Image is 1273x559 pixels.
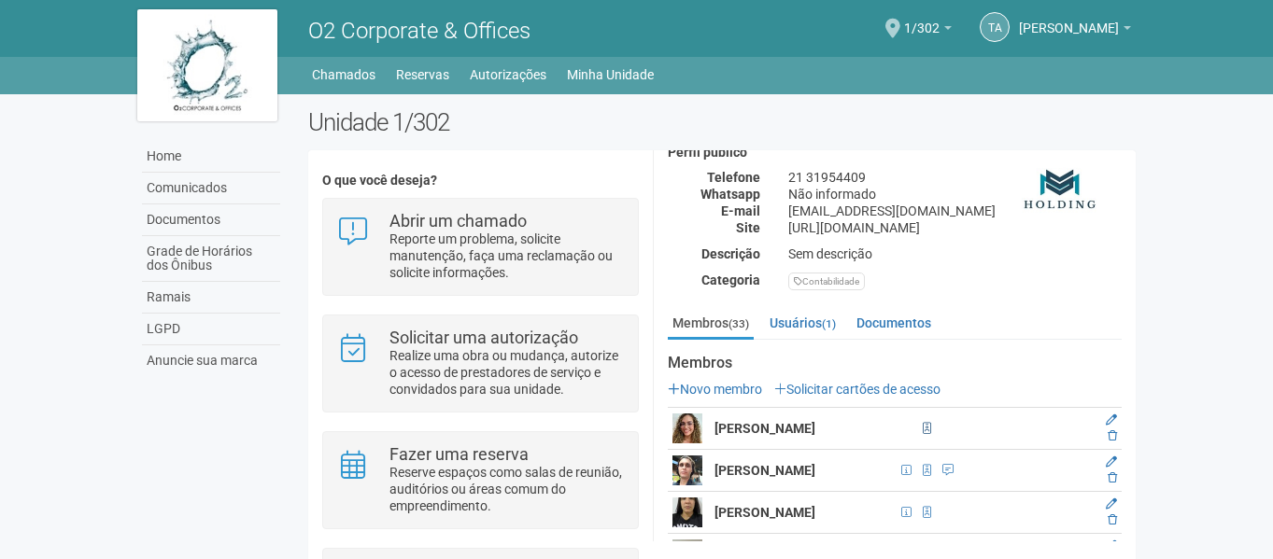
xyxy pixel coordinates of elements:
[389,211,527,231] strong: Abrir um chamado
[1108,513,1117,526] a: Excluir membro
[774,203,1136,219] div: [EMAIL_ADDRESS][DOMAIN_NAME]
[389,347,624,398] p: Realize uma obra ou mudança, autorize o acesso de prestadores de serviço e convidados para sua un...
[707,170,760,185] strong: Telefone
[1019,3,1119,35] span: Thamiris Abdala
[728,317,749,330] small: (33)
[714,463,815,478] strong: [PERSON_NAME]
[389,464,624,514] p: Reserve espaços como salas de reunião, auditórios ou áreas comum do empreendimento.
[312,62,375,88] a: Chamados
[904,3,940,35] span: 1/302
[904,23,952,38] a: 1/302
[774,382,941,397] a: Solicitar cartões de acesso
[308,108,1137,136] h2: Unidade 1/302
[1108,429,1117,442] a: Excluir membro
[668,382,762,397] a: Novo membro
[396,62,449,88] a: Reservas
[714,505,815,520] strong: [PERSON_NAME]
[337,213,624,281] a: Abrir um chamado Reporte um problema, solicite manutenção, faça uma reclamação ou solicite inform...
[1108,471,1117,484] a: Excluir membro
[142,173,280,204] a: Comunicados
[774,186,1136,203] div: Não informado
[1106,455,1117,468] a: Editar membro
[337,446,624,514] a: Fazer uma reserva Reserve espaços como salas de reunião, auditórios ou áreas comum do empreendime...
[389,231,624,281] p: Reporte um problema, solicite manutenção, faça uma reclamação ou solicite informações.
[1106,497,1117,510] a: Editar membro
[980,12,1010,42] a: TA
[389,328,578,347] strong: Solicitar uma autorização
[1019,23,1131,38] a: [PERSON_NAME]
[470,62,546,88] a: Autorizações
[142,345,280,376] a: Anuncie sua marca
[137,9,277,121] img: logo.jpg
[142,141,280,173] a: Home
[142,236,280,282] a: Grade de Horários dos Ônibus
[672,497,702,527] img: user.png
[721,203,760,218] strong: E-mail
[337,329,624,398] a: Solicitar uma autorização Realize uma obra ou mudança, autorize o acesso de prestadores de serviç...
[672,413,702,443] img: user.png
[700,187,760,202] strong: Whatsapp
[1106,413,1117,426] a: Editar membro
[668,355,1122,371] strong: Membros
[389,444,529,464] strong: Fazer uma reserva
[765,309,841,337] a: Usuários(1)
[774,245,1136,262] div: Sem descrição
[852,309,936,337] a: Documentos
[668,309,754,340] a: Membros(33)
[774,219,1136,236] div: [URL][DOMAIN_NAME]
[701,246,760,261] strong: Descrição
[567,62,654,88] a: Minha Unidade
[142,204,280,236] a: Documentos
[1106,539,1117,552] a: Editar membro
[714,421,815,436] strong: [PERSON_NAME]
[788,273,865,290] div: Contabilidade
[736,220,760,235] strong: Site
[308,18,530,44] span: O2 Corporate & Offices
[142,314,280,345] a: LGPD
[142,282,280,314] a: Ramais
[668,146,1122,160] h4: Perfil público
[701,273,760,287] strong: Categoria
[322,174,639,188] h4: O que você deseja?
[774,169,1136,186] div: 21 31954409
[822,317,836,330] small: (1)
[672,455,702,485] img: user.png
